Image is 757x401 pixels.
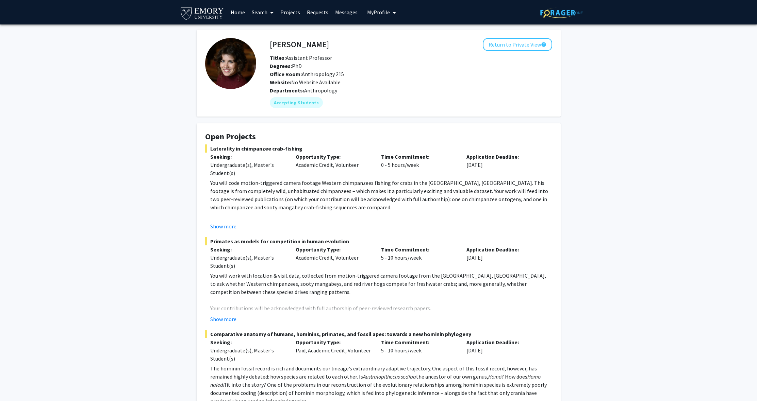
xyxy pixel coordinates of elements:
[205,330,552,338] span: Comparative anatomy of humans, hominins, primates, and fossil apes: towards a new hominin phylogeny
[180,5,225,21] img: Emory University Logo
[210,222,236,230] button: Show more
[270,71,302,77] b: Office Room:
[381,245,456,254] p: Time Commitment:
[291,338,376,363] div: Paid, Academic Credit, Volunteer
[270,54,332,61] span: Assistant Professor
[270,63,292,69] b: Degrees:
[210,254,285,270] div: Undergraduate(s), Master's Student(s)
[270,38,329,51] h4: [PERSON_NAME]
[5,370,29,396] iframe: Chat
[205,132,552,142] h4: Open Projects
[291,245,376,270] div: Academic Credit, Volunteer
[466,338,542,346] p: Application Deadline:
[540,7,583,18] img: ForagerOne Logo
[291,153,376,177] div: Academic Credit, Volunteer
[248,0,277,24] a: Search
[376,153,461,177] div: 0 - 5 hours/week
[210,272,552,296] p: You will work with location & visit data, collected from motion-triggered camera footage from the...
[210,338,285,346] p: Seeking:
[227,0,248,24] a: Home
[205,237,552,245] span: Primates as models for competition in human evolution
[461,338,547,363] div: [DATE]
[205,144,552,153] span: Laterality in chimpanzee crab-fishing
[270,54,286,61] b: Titles:
[367,9,390,16] span: My Profile
[461,153,547,177] div: [DATE]
[210,346,285,363] div: Undergraduate(s), Master's Student(s)
[381,338,456,346] p: Time Commitment:
[381,153,456,161] p: Time Commitment:
[210,315,236,323] button: Show more
[270,79,341,86] span: No Website Available
[296,338,371,346] p: Opportunity Type:
[466,245,542,254] p: Application Deadline:
[466,153,542,161] p: Application Deadline:
[270,87,304,94] b: Departments:
[270,63,302,69] span: PhD
[270,71,344,77] span: Anthropology 215
[303,0,332,24] a: Requests
[483,38,552,51] button: Return to Private View
[210,245,285,254] p: Seeking:
[461,245,547,270] div: [DATE]
[210,153,285,161] p: Seeking:
[376,338,461,363] div: 5 - 10 hours/week
[363,373,416,380] em: Australopithecus sediba
[332,0,361,24] a: Messages
[270,79,291,86] b: Website:
[376,245,461,270] div: 5 - 10 hours/week
[270,97,323,108] mat-chip: Accepting Students
[205,38,256,89] img: Profile Picture
[210,304,552,312] p: Your contributions will be acknowledged with full authorship of peer-reviewed research papers.
[296,245,371,254] p: Opportunity Type:
[541,40,546,49] mat-icon: help
[210,161,285,177] div: Undergraduate(s), Master's Student(s)
[210,179,552,211] p: You will code motion-triggered camera footage Western chimpanzees fishing for crabs in the [GEOGR...
[488,373,501,380] em: Homo
[304,87,337,94] span: Anthropology
[277,0,303,24] a: Projects
[210,373,541,388] em: Homo naledi
[296,153,371,161] p: Opportunity Type:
